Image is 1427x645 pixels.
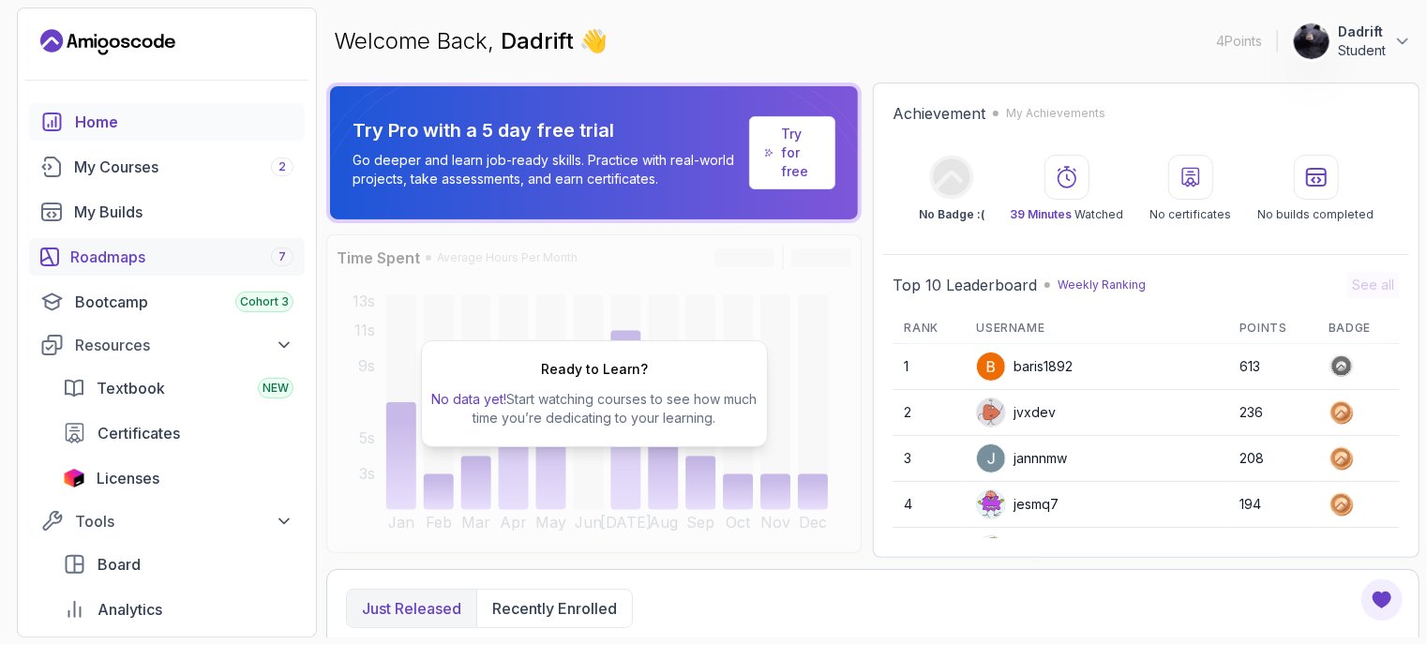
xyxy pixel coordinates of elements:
span: NEW [263,381,289,396]
a: Landing page [40,27,175,57]
div: Resources [75,334,293,356]
div: cemd [976,535,1048,565]
div: My Builds [74,201,293,223]
p: No builds completed [1258,207,1374,222]
th: Points [1228,313,1317,344]
img: user profile image [977,352,1005,381]
span: 2 [278,159,286,174]
div: jvxdev [976,397,1056,427]
img: user profile image [1294,23,1329,59]
p: Watched [1011,207,1124,222]
a: builds [29,193,305,231]
p: Start watching courses to see how much time you’re dedicating to your learning. [429,390,759,427]
td: 613 [1228,344,1317,390]
div: My Courses [74,156,293,178]
img: user profile image [977,444,1005,472]
a: Try for free [781,125,820,181]
td: 3 [893,436,965,482]
p: 4 Points [1216,32,1262,51]
button: Tools [29,504,305,538]
th: Rank [893,313,965,344]
button: Recently enrolled [476,590,632,627]
button: Resources [29,328,305,362]
a: certificates [52,414,305,452]
a: analytics [52,591,305,628]
h2: Top 10 Leaderboard [893,274,1037,296]
p: Dadrift [1338,22,1386,41]
a: bootcamp [29,283,305,321]
p: Welcome Back, [334,26,608,56]
td: 194 [1228,482,1317,528]
th: Badge [1317,313,1400,344]
p: Recently enrolled [492,597,617,620]
p: Weekly Ranking [1058,277,1146,292]
span: Certificates [98,422,180,444]
td: 236 [1228,390,1317,436]
a: courses [29,148,305,186]
div: Home [75,111,293,133]
span: Dadrift [501,27,579,54]
td: 5 [893,528,965,574]
span: Textbook [97,377,165,399]
span: Licenses [97,467,159,489]
a: Try for free [749,116,835,189]
a: home [29,103,305,141]
img: default monster avatar [977,490,1005,518]
button: Open Feedback Button [1359,577,1404,622]
td: 2 [893,390,965,436]
img: default monster avatar [977,398,1005,427]
p: Try Pro with a 5 day free trial [353,117,742,143]
button: See all [1346,272,1400,298]
p: No certificates [1150,207,1232,222]
a: board [52,546,305,583]
button: Just released [347,590,476,627]
span: Board [98,553,141,576]
div: Bootcamp [75,291,293,313]
span: Cohort 3 [240,294,289,309]
a: textbook [52,369,305,407]
button: user profile imageDadriftStudent [1293,22,1412,60]
p: My Achievements [1006,106,1105,121]
td: 183 [1228,528,1317,574]
p: No Badge :( [919,207,984,222]
span: 7 [278,249,286,264]
div: Tools [75,510,293,532]
p: Go deeper and learn job-ready skills. Practice with real-world projects, take assessments, and ea... [353,151,742,188]
div: baris1892 [976,352,1073,382]
span: No data yet! [431,391,506,407]
div: Roadmaps [70,246,293,268]
img: jetbrains icon [63,469,85,487]
img: user profile image [977,536,1005,564]
th: Username [965,313,1227,344]
a: roadmaps [29,238,305,276]
span: 39 Minutes [1011,207,1073,221]
a: licenses [52,459,305,497]
p: Student [1338,41,1386,60]
h2: Achievement [893,102,985,125]
td: 4 [893,482,965,528]
div: jesmq7 [976,489,1059,519]
span: 👋 [578,24,610,58]
div: jannnmw [976,443,1067,473]
td: 208 [1228,436,1317,482]
p: Just released [362,597,461,620]
span: Analytics [98,598,162,621]
h2: Ready to Learn? [541,360,648,379]
td: 1 [893,344,965,390]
